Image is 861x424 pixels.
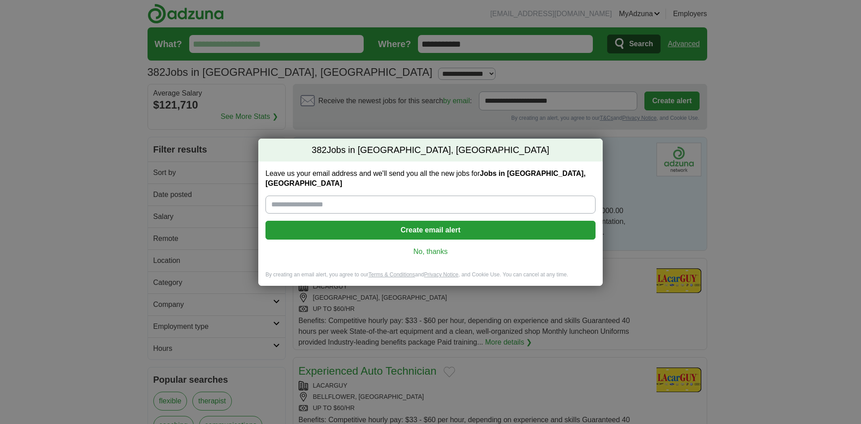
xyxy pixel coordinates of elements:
button: Create email alert [265,221,596,240]
a: No, thanks [273,247,588,257]
a: Privacy Notice [424,271,459,278]
div: By creating an email alert, you agree to our and , and Cookie Use. You can cancel at any time. [258,271,603,286]
span: 382 [312,144,326,157]
h2: Jobs in [GEOGRAPHIC_DATA], [GEOGRAPHIC_DATA] [258,139,603,162]
a: Terms & Conditions [368,271,415,278]
label: Leave us your email address and we'll send you all the new jobs for [265,169,596,188]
